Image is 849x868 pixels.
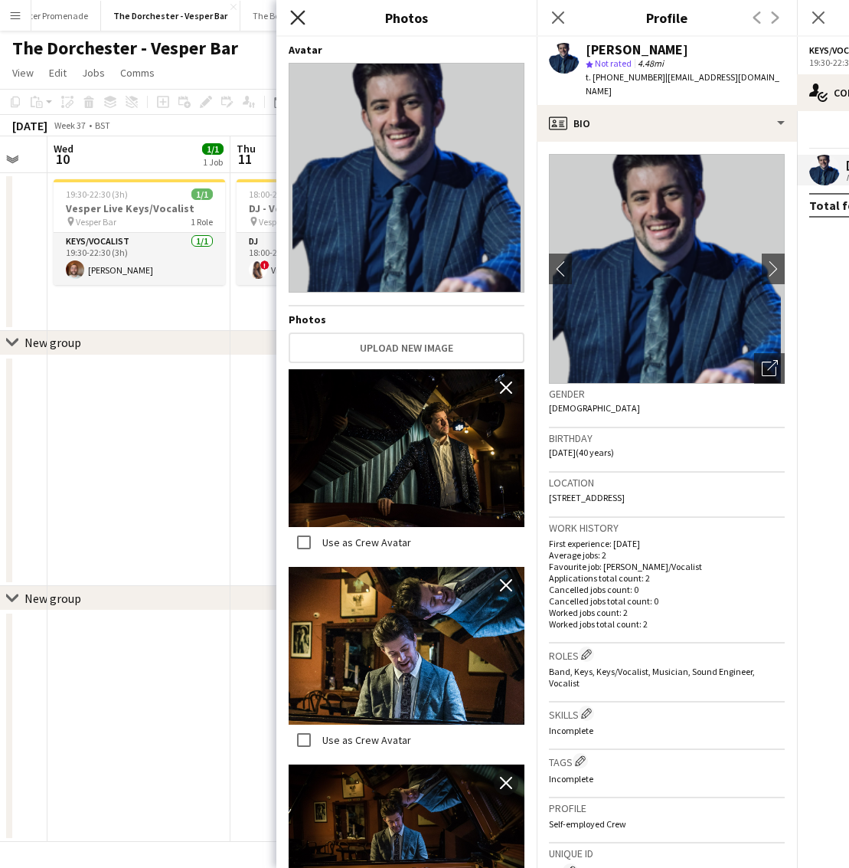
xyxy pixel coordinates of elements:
[51,150,73,168] span: 10
[237,233,408,285] app-card-role: DJ1/118:00-22:00 (4h)!Viv May
[549,154,785,384] img: Crew avatar or photo
[240,1,359,31] button: The Booking Office 1869
[101,1,240,31] button: The Dorchester - Vesper Bar
[237,201,408,215] h3: DJ - Vesper Bar
[289,63,524,293] img: Crew avatar
[6,63,40,83] a: View
[549,647,785,663] h3: Roles
[289,567,524,724] img: Crew photo 1116839
[586,71,779,97] span: | [EMAIL_ADDRESS][DOMAIN_NAME]
[191,216,213,228] span: 1 Role
[549,725,785,736] p: Incomplete
[51,120,89,131] span: Week 37
[549,584,785,595] p: Cancelled jobs count: 0
[549,572,785,584] p: Applications total count: 2
[237,179,408,285] app-job-card: 18:00-22:00 (4h)1/1DJ - Vesper Bar Vesper Bar1 RoleDJ1/118:00-22:00 (4h)!Viv May
[549,753,785,769] h3: Tags
[549,618,785,630] p: Worked jobs total count: 2
[319,536,411,549] label: Use as Crew Avatar
[66,188,128,200] span: 19:30-22:30 (3h)
[49,66,67,80] span: Edit
[549,476,785,490] h3: Location
[114,63,161,83] a: Comms
[95,120,110,131] div: BST
[635,57,667,69] span: 4.48mi
[276,8,537,28] h3: Photos
[537,105,797,142] div: Bio
[549,402,640,414] span: [DEMOGRAPHIC_DATA]
[54,142,73,156] span: Wed
[586,43,688,57] div: [PERSON_NAME]
[203,156,223,168] div: 1 Job
[54,179,225,285] app-job-card: 19:30-22:30 (3h)1/1Vesper Live Keys/Vocalist Vesper Bar1 RoleKeys/Vocalist1/119:30-22:30 (3h)[PER...
[43,63,73,83] a: Edit
[76,63,111,83] a: Jobs
[120,66,155,80] span: Comms
[549,431,785,445] h3: Birthday
[237,142,256,156] span: Thu
[754,353,785,384] div: Open photos pop-in
[24,335,81,350] div: New group
[289,369,524,527] img: Crew photo 1116840
[234,150,256,168] span: 11
[549,607,785,618] p: Worked jobs count: 2
[289,43,524,57] h4: Avatar
[82,66,105,80] span: Jobs
[289,332,524,363] button: Upload new image
[12,37,238,60] h1: The Dorchester - Vesper Bar
[549,847,785,860] h3: Unique ID
[549,561,785,572] p: Favourite job: [PERSON_NAME]/Vocalist
[54,233,225,285] app-card-role: Keys/Vocalist1/119:30-22:30 (3h)[PERSON_NAME]
[549,447,614,458] span: [DATE] (40 years)
[549,706,785,722] h3: Skills
[549,801,785,815] h3: Profile
[54,201,225,215] h3: Vesper Live Keys/Vocalist
[259,216,299,228] span: Vesper Bar
[549,538,785,549] p: First experience: [DATE]
[549,387,785,401] h3: Gender
[549,492,625,503] span: [STREET_ADDRESS]
[549,818,785,830] p: Self-employed Crew
[12,66,34,80] span: View
[319,732,411,746] label: Use as Crew Avatar
[76,216,116,228] span: Vesper Bar
[24,591,81,606] div: New group
[549,666,755,689] span: Band, Keys, Keys/Vocalist, Musician, Sound Engineer, Vocalist
[260,260,269,270] span: !
[595,57,632,69] span: Not rated
[549,773,785,784] p: Incomplete
[202,143,224,155] span: 1/1
[12,118,47,133] div: [DATE]
[586,71,665,83] span: t. [PHONE_NUMBER]
[249,188,311,200] span: 18:00-22:00 (4h)
[549,549,785,561] p: Average jobs: 2
[549,595,785,607] p: Cancelled jobs total count: 0
[191,188,213,200] span: 1/1
[549,521,785,535] h3: Work history
[537,8,797,28] h3: Profile
[289,313,524,326] h4: Photos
